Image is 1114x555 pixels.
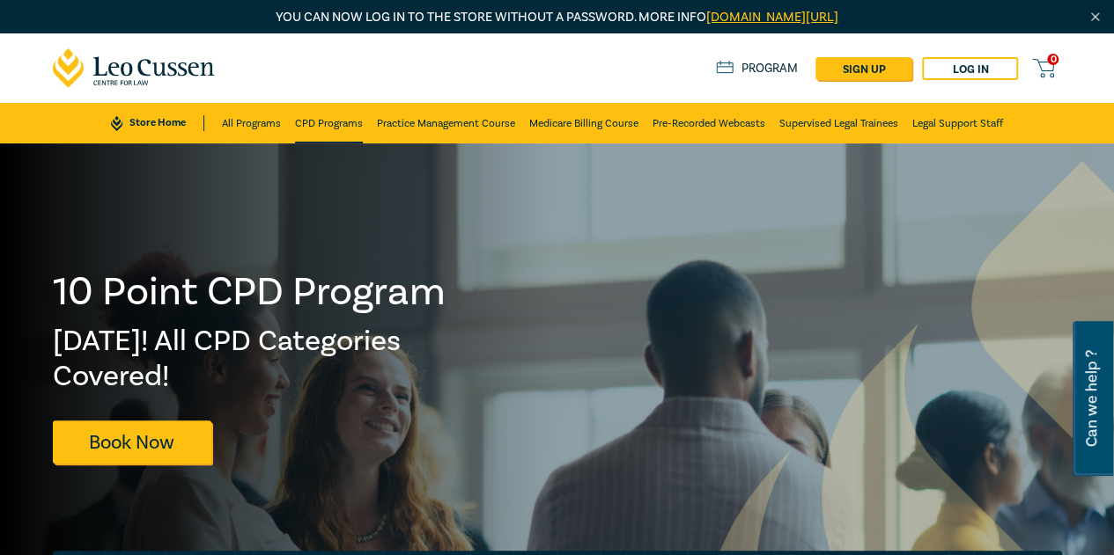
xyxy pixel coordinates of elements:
a: All Programs [222,103,281,143]
a: Log in [922,57,1018,80]
a: Store Home [111,115,203,131]
img: Close [1088,10,1103,25]
a: CPD Programs [295,103,363,143]
a: Book Now [53,420,211,464]
span: Can we help ? [1083,332,1100,465]
a: Pre-Recorded Webcasts [653,103,765,143]
a: Practice Management Course [377,103,515,143]
h1: 10 Point CPD Program [53,269,447,315]
a: Program [716,61,798,77]
a: Medicare Billing Course [529,103,638,143]
a: [DOMAIN_NAME][URL] [706,9,838,26]
a: Legal Support Staff [912,103,1003,143]
p: You can now log in to the store without a password. More info [53,8,1062,27]
h2: [DATE]! All CPD Categories Covered! [53,324,447,394]
a: Supervised Legal Trainees [779,103,898,143]
span: 0 [1047,54,1059,65]
a: sign up [815,57,911,80]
